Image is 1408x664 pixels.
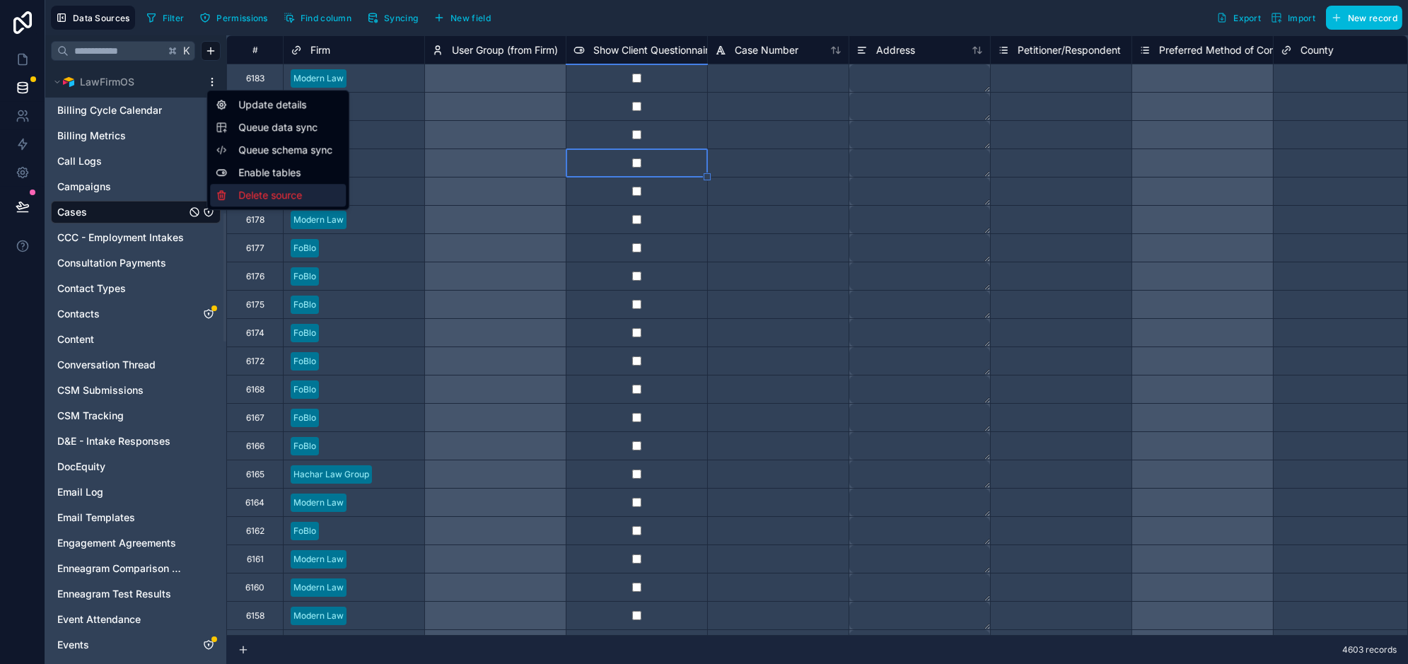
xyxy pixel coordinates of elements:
[238,143,340,157] span: Queue schema sync
[210,184,346,206] div: Delete source
[210,161,346,184] div: Enable tables
[216,120,340,134] button: Queue data sync
[238,120,340,134] span: Queue data sync
[216,143,340,157] button: Queue schema sync
[210,93,346,116] div: Update details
